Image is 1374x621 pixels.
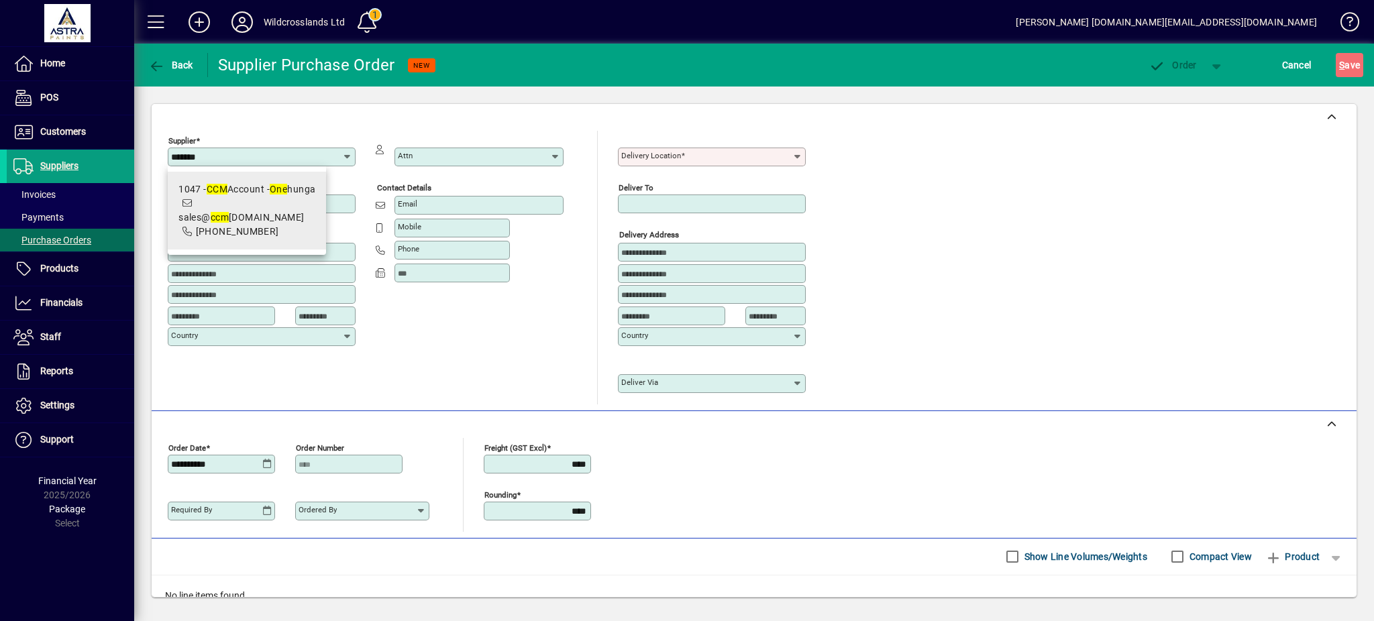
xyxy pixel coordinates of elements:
button: Back [145,53,197,77]
a: Payments [7,206,134,229]
label: Show Line Volumes/Weights [1022,550,1147,563]
span: [PHONE_NUMBER] [196,226,279,237]
mat-label: Order date [168,443,206,452]
span: NEW [413,61,430,70]
span: Package [49,504,85,514]
mat-option: 1047 - CCM Account - Onehunga [168,172,326,249]
span: Products [40,263,78,274]
span: Back [148,60,193,70]
div: Wildcrosslands Ltd [264,11,345,33]
div: Supplier Purchase Order [218,54,395,76]
a: Support [7,423,134,457]
a: Home [7,47,134,80]
span: Staff [40,331,61,342]
mat-label: Deliver via [621,378,658,387]
a: Products [7,252,134,286]
span: Cancel [1282,54,1312,76]
a: Knowledge Base [1330,3,1357,46]
span: Reports [40,365,73,376]
span: Financial Year [38,475,97,486]
span: S [1339,60,1344,70]
div: [PERSON_NAME] [DOMAIN_NAME][EMAIL_ADDRESS][DOMAIN_NAME] [1016,11,1317,33]
div: No line items found [152,575,1357,616]
button: Save [1336,53,1363,77]
span: Invoices [13,189,56,200]
span: POS [40,92,58,103]
span: Settings [40,400,74,410]
span: Payments [13,212,64,223]
span: Customers [40,126,86,137]
a: Invoices [7,183,134,206]
label: Compact View [1187,550,1252,563]
span: sales@ [DOMAIN_NAME] [178,212,305,223]
a: Customers [7,115,134,149]
span: Financials [40,297,83,308]
div: 1047 - Account - hunga [178,182,315,196]
mat-label: Email [398,199,417,209]
mat-label: Mobile [398,222,421,231]
button: Order [1143,53,1204,77]
mat-label: Order number [296,443,344,452]
a: Financials [7,286,134,320]
em: CCM [207,184,227,194]
mat-label: Required by [171,505,212,514]
mat-label: Rounding [484,490,517,499]
mat-label: Country [171,331,198,340]
a: POS [7,81,134,115]
em: ccm [211,212,229,223]
app-page-header-button: Back [134,53,208,77]
a: Purchase Orders [7,229,134,251]
button: Add [178,10,221,34]
button: Profile [221,10,264,34]
span: Order [1149,60,1197,70]
span: Suppliers [40,160,78,171]
a: Reports [7,355,134,388]
mat-label: Country [621,331,648,340]
span: Purchase Orders [13,235,91,245]
mat-label: Delivery Location [621,151,681,160]
em: One [270,184,287,194]
span: Support [40,434,74,445]
mat-label: Freight (GST excl) [484,443,547,452]
a: Staff [7,321,134,354]
mat-label: Deliver To [619,183,653,192]
span: ave [1339,54,1360,76]
button: Cancel [1279,53,1315,77]
mat-label: Phone [398,244,419,253]
a: Settings [7,389,134,422]
mat-label: Supplier [168,136,196,146]
span: Home [40,58,65,68]
mat-label: Ordered by [299,505,337,514]
mat-label: Attn [398,151,413,160]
